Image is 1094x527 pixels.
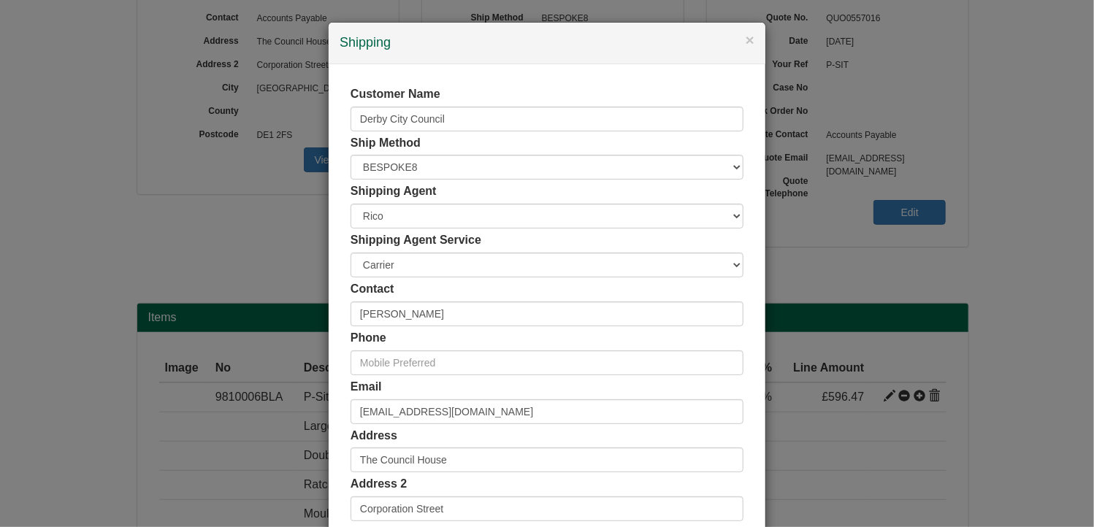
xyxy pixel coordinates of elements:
label: Ship Method [351,135,421,152]
label: Email [351,379,382,396]
label: Customer Name [351,86,440,103]
label: Contact [351,281,394,298]
input: Mobile Preferred [351,350,743,375]
label: Phone [351,330,386,347]
label: Shipping Agent [351,183,437,200]
label: Address 2 [351,476,407,493]
label: Shipping Agent Service [351,232,481,249]
label: Address [351,428,397,445]
button: × [746,32,754,47]
h4: Shipping [340,34,754,53]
